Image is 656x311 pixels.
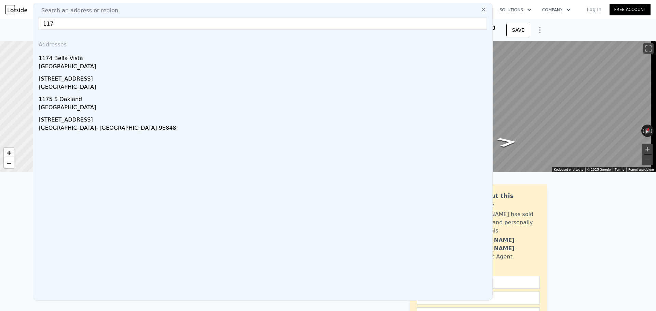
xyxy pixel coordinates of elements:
[5,5,27,14] img: Lotside
[642,155,653,165] button: Zoom out
[7,149,11,157] span: +
[642,144,653,154] button: Zoom in
[643,43,654,54] button: Toggle fullscreen view
[464,236,540,253] div: [PERSON_NAME] [PERSON_NAME]
[7,159,11,167] span: −
[506,24,530,36] button: SAVE
[36,6,118,15] span: Search an address or region
[464,191,540,210] div: Ask about this property
[642,124,653,138] button: Reset the view
[554,167,583,172] button: Keyboard shortcuts
[39,83,490,93] div: [GEOGRAPHIC_DATA]
[4,158,14,168] a: Zoom out
[39,72,490,83] div: [STREET_ADDRESS]
[39,103,490,113] div: [GEOGRAPHIC_DATA]
[641,125,645,137] button: Rotate counterclockwise
[39,124,490,133] div: [GEOGRAPHIC_DATA], [GEOGRAPHIC_DATA] 98848
[628,168,654,171] a: Report a problem
[650,125,654,137] button: Rotate clockwise
[39,17,487,30] input: Enter an address, city, region, neighborhood or zip code
[39,62,490,72] div: [GEOGRAPHIC_DATA]
[494,4,537,16] button: Solutions
[615,168,624,171] a: Terms
[39,52,490,62] div: 1174 Bella Vista
[533,23,547,37] button: Show Options
[489,135,525,150] path: Go Northeast, OH-245
[464,210,540,235] div: [PERSON_NAME] has sold 67 homes and personally owns rentals
[36,35,490,52] div: Addresses
[537,4,576,16] button: Company
[610,4,651,15] a: Free Account
[579,6,610,13] a: Log In
[587,168,611,171] span: © 2025 Google
[39,113,490,124] div: [STREET_ADDRESS]
[39,93,490,103] div: 1175 S Oakland
[4,148,14,158] a: Zoom in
